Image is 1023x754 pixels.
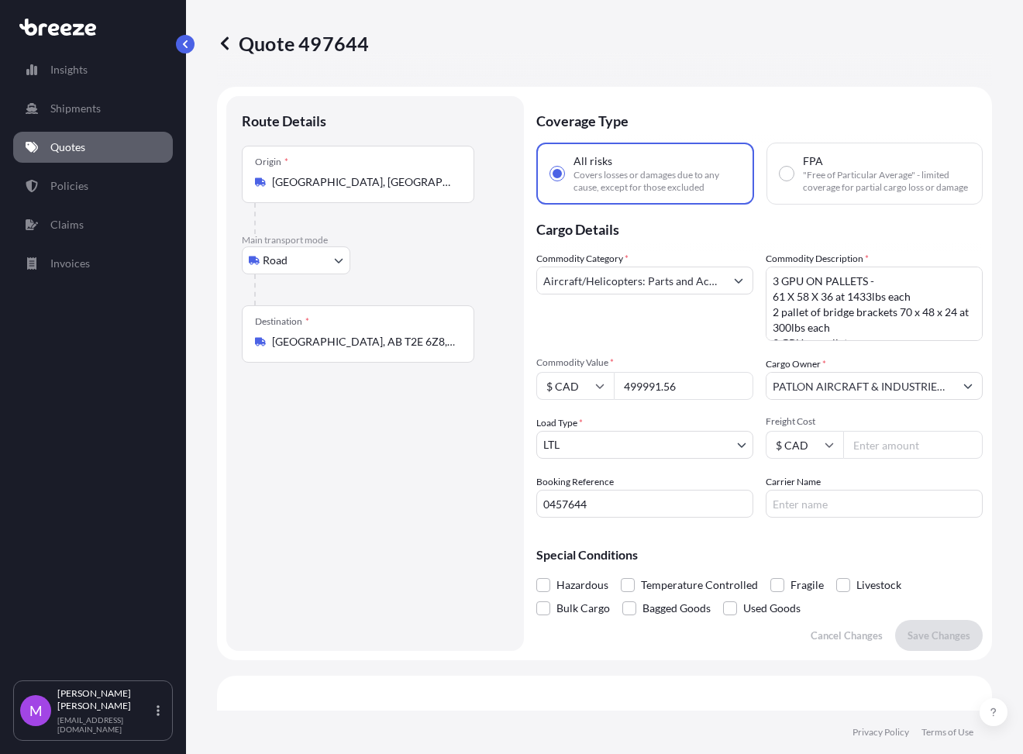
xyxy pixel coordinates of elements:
[50,62,88,77] p: Insights
[780,167,794,181] input: FPA"Free of Particular Average" - limited coverage for partial cargo loss or damage
[766,356,826,372] label: Cargo Owner
[50,217,84,232] p: Claims
[803,169,970,194] span: "Free of Particular Average" - limited coverage for partial cargo loss or damage
[255,156,288,168] div: Origin
[811,628,883,643] p: Cancel Changes
[766,415,983,428] span: Freight Cost
[263,253,288,268] span: Road
[852,726,909,739] a: Privacy Policy
[217,31,369,56] p: Quote 497644
[743,597,801,620] span: Used Goods
[573,153,612,169] span: All risks
[766,251,869,267] label: Commodity Description
[921,726,973,739] a: Terms of Use
[550,167,564,181] input: All risksCovers losses or damages due to any cause, except for those excluded
[242,234,508,246] p: Main transport mode
[766,372,954,400] input: Full name
[272,174,455,190] input: Origin
[50,101,101,116] p: Shipments
[57,687,153,712] p: [PERSON_NAME] [PERSON_NAME]
[536,415,583,431] span: Load Type
[536,474,614,490] label: Booking Reference
[29,703,43,718] span: M
[895,620,983,651] button: Save Changes
[843,431,983,459] input: Enter amount
[725,267,753,294] button: Show suggestions
[790,573,824,597] span: Fragile
[766,267,983,341] textarea: 3 GPU ON PALLETS - 61 X 58 X 36 at 1433lbs each 2 pallet of bridge brackets 70 x 48 x 24 at 300lb...
[803,153,823,169] span: FPA
[543,437,560,453] span: LTL
[536,96,983,143] p: Coverage Type
[556,597,610,620] span: Bulk Cargo
[536,251,629,267] label: Commodity Category
[13,132,173,163] a: Quotes
[766,474,821,490] label: Carrier Name
[13,93,173,124] a: Shipments
[856,573,901,597] span: Livestock
[908,628,970,643] p: Save Changes
[13,248,173,279] a: Invoices
[641,573,758,597] span: Temperature Controlled
[13,54,173,85] a: Insights
[536,549,983,561] p: Special Conditions
[537,267,725,294] input: Select a commodity type
[50,139,85,155] p: Quotes
[766,490,983,518] input: Enter name
[614,372,753,400] input: Type amount
[255,315,309,328] div: Destination
[798,620,895,651] button: Cancel Changes
[242,246,350,274] button: Select transport
[954,372,982,400] button: Show suggestions
[642,597,711,620] span: Bagged Goods
[272,334,455,349] input: Destination
[556,573,608,597] span: Hazardous
[573,169,740,194] span: Covers losses or damages due to any cause, except for those excluded
[242,112,326,130] p: Route Details
[50,178,88,194] p: Policies
[536,205,983,251] p: Cargo Details
[536,490,753,518] input: Your internal reference
[536,356,753,369] span: Commodity Value
[57,715,153,734] p: [EMAIL_ADDRESS][DOMAIN_NAME]
[50,256,90,271] p: Invoices
[13,209,173,240] a: Claims
[536,431,753,459] button: LTL
[13,170,173,201] a: Policies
